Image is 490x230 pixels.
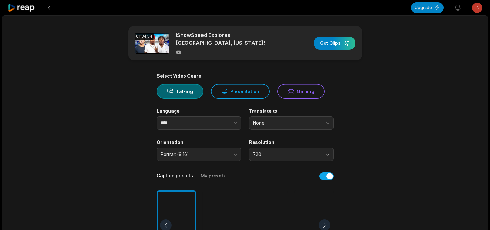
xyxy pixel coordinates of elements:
[249,116,334,130] button: None
[253,151,321,157] span: 720
[157,172,193,185] button: Caption presets
[157,73,334,79] div: Select Video Genre
[314,37,355,50] button: Get Clips
[211,84,270,99] button: Presentation
[176,31,287,47] p: iShowSpeed Explores [GEOGRAPHIC_DATA], [US_STATE]!
[135,33,154,40] div: 01:34:54
[161,151,228,157] span: Portrait (9:16)
[157,139,241,145] label: Orientation
[277,84,325,99] button: Gaming
[249,148,334,161] button: 720
[201,173,226,185] button: My presets
[157,148,241,161] button: Portrait (9:16)
[157,108,241,114] label: Language
[411,2,444,13] button: Upgrade
[249,139,334,145] label: Resolution
[253,120,321,126] span: None
[157,84,203,99] button: Talking
[249,108,334,114] label: Translate to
